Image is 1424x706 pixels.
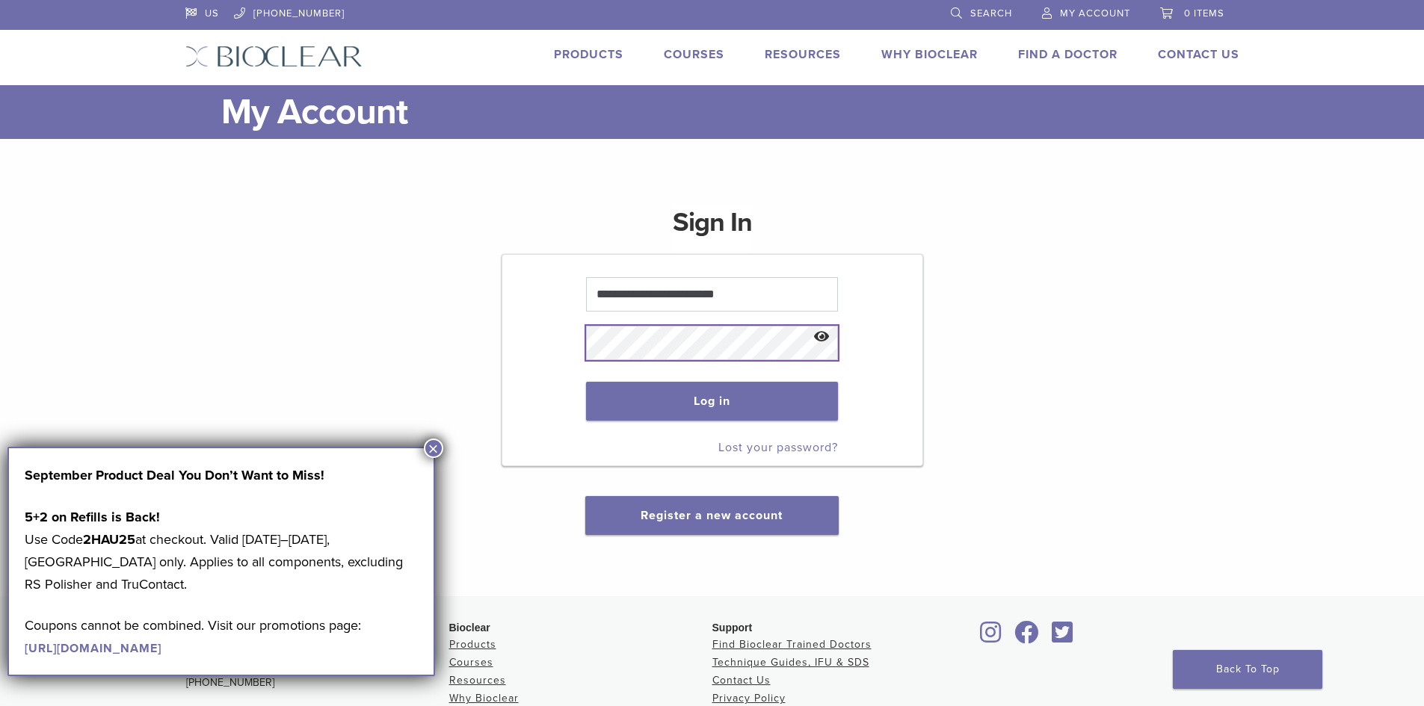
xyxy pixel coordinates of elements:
[664,47,724,62] a: Courses
[25,506,418,595] p: Use Code at checkout. Valid [DATE]–[DATE], [GEOGRAPHIC_DATA] only. Applies to all components, exc...
[1173,650,1322,689] a: Back To Top
[221,85,1239,139] h1: My Account
[449,622,490,634] span: Bioclear
[712,638,872,651] a: Find Bioclear Trained Doctors
[1060,7,1130,19] span: My Account
[83,531,135,548] strong: 2HAU25
[25,509,160,525] strong: 5+2 on Refills is Back!
[449,656,493,669] a: Courses
[881,47,978,62] a: Why Bioclear
[1047,630,1079,645] a: Bioclear
[586,382,838,421] button: Log in
[806,318,838,356] button: Show password
[25,467,324,483] strong: September Product Deal You Don’t Want to Miss!
[975,630,1007,645] a: Bioclear
[765,47,841,62] a: Resources
[718,440,838,455] a: Lost your password?
[1158,47,1239,62] a: Contact Us
[585,496,838,535] button: Register a new account
[1184,7,1224,19] span: 0 items
[970,7,1012,19] span: Search
[449,674,506,687] a: Resources
[25,641,161,656] a: [URL][DOMAIN_NAME]
[712,622,753,634] span: Support
[449,638,496,651] a: Products
[712,656,869,669] a: Technique Guides, IFU & SDS
[641,508,783,523] a: Register a new account
[185,46,363,67] img: Bioclear
[424,439,443,458] button: Close
[712,674,771,687] a: Contact Us
[712,692,786,705] a: Privacy Policy
[1018,47,1118,62] a: Find A Doctor
[1010,630,1044,645] a: Bioclear
[673,205,752,253] h1: Sign In
[25,614,418,659] p: Coupons cannot be combined. Visit our promotions page:
[554,47,623,62] a: Products
[449,692,519,705] a: Why Bioclear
